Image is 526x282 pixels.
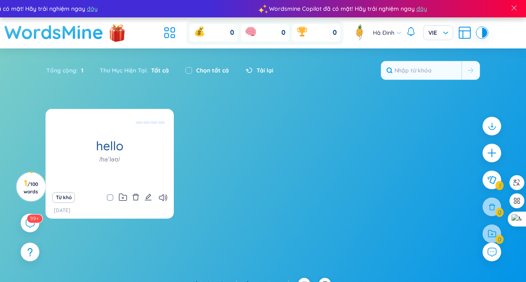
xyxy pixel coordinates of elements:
input: Nhập từ khóa [381,61,461,80]
sup: 577 [27,215,42,223]
h3: 1 [22,180,40,195]
span: Tất cả [148,67,169,74]
span: đây [416,4,427,13]
span: đây [87,4,98,13]
label: Chọn tất cả [196,66,229,75]
img: flashSalesIcon.a7f4f837.png [109,20,125,45]
span: Tải lại [257,66,273,75]
span: / 100 words [24,181,38,195]
button: Từ khó [52,192,75,203]
span: 1 [78,66,83,75]
a: avatar [350,22,373,43]
span: plus [487,148,497,158]
span: 0 [281,28,286,37]
span: Hà Đinh [373,28,394,37]
span: edit [144,193,152,201]
span: VIE [428,29,448,37]
h1: hello [46,139,174,153]
h1: /həˈləʊ/ [99,155,120,164]
button: edit [144,192,152,203]
div: Thư Mục Hiện Tại : [91,62,177,79]
button: delete [132,192,139,203]
img: avatar [350,22,371,43]
p: [DATE] [54,207,70,215]
span: 0 [230,28,234,37]
span: 0 [333,28,337,37]
a: WordsMine [4,17,103,47]
span: delete [132,193,139,201]
div: Tổng cộng : [46,62,91,79]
